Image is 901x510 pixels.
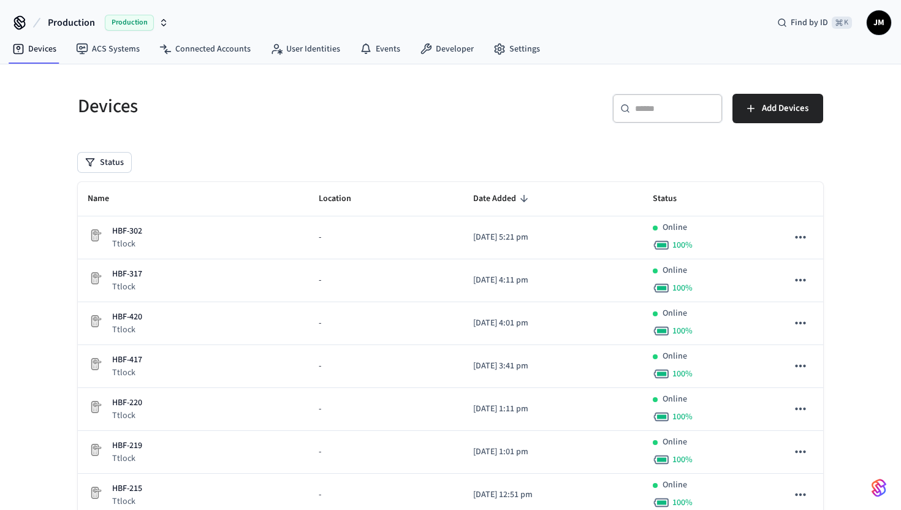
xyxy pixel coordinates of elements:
[112,268,142,281] p: HBF-317
[112,397,142,409] p: HBF-220
[473,317,633,330] p: [DATE] 4:01 pm
[112,281,142,293] p: Ttlock
[112,324,142,336] p: Ttlock
[2,38,66,60] a: Devices
[663,350,687,363] p: Online
[319,231,321,244] span: -
[112,354,142,367] p: HBF-417
[663,307,687,320] p: Online
[319,360,321,373] span: -
[663,393,687,406] p: Online
[88,189,125,208] span: Name
[868,12,890,34] span: JM
[653,189,693,208] span: Status
[762,101,808,116] span: Add Devices
[473,489,633,501] p: [DATE] 12:51 pm
[672,411,693,423] span: 100 %
[319,317,321,330] span: -
[150,38,260,60] a: Connected Accounts
[88,485,102,500] img: Placeholder Lock Image
[88,271,102,286] img: Placeholder Lock Image
[867,10,891,35] button: JM
[88,357,102,371] img: Placeholder Lock Image
[112,482,142,495] p: HBF-215
[473,360,633,373] p: [DATE] 3:41 pm
[791,17,828,29] span: Find by ID
[88,443,102,457] img: Placeholder Lock Image
[663,436,687,449] p: Online
[350,38,410,60] a: Events
[767,12,862,34] div: Find by ID⌘ K
[112,238,142,250] p: Ttlock
[112,311,142,324] p: HBF-420
[319,189,367,208] span: Location
[112,367,142,379] p: Ttlock
[410,38,484,60] a: Developer
[78,94,443,119] h5: Devices
[484,38,550,60] a: Settings
[672,497,693,509] span: 100 %
[66,38,150,60] a: ACS Systems
[319,446,321,459] span: -
[112,495,142,508] p: Ttlock
[672,282,693,294] span: 100 %
[672,454,693,466] span: 100 %
[473,403,633,416] p: [DATE] 1:11 pm
[663,264,687,277] p: Online
[260,38,350,60] a: User Identities
[319,489,321,501] span: -
[88,228,102,243] img: Placeholder Lock Image
[48,15,95,30] span: Production
[473,231,633,244] p: [DATE] 5:21 pm
[672,368,693,380] span: 100 %
[112,225,142,238] p: HBF-302
[112,409,142,422] p: Ttlock
[672,325,693,337] span: 100 %
[832,17,852,29] span: ⌘ K
[473,274,633,287] p: [DATE] 4:11 pm
[319,274,321,287] span: -
[732,94,823,123] button: Add Devices
[663,221,687,234] p: Online
[872,478,886,498] img: SeamLogoGradient.69752ec5.svg
[105,15,154,31] span: Production
[473,446,633,459] p: [DATE] 1:01 pm
[88,400,102,414] img: Placeholder Lock Image
[112,452,142,465] p: Ttlock
[78,153,131,172] button: Status
[663,479,687,492] p: Online
[672,239,693,251] span: 100 %
[473,189,532,208] span: Date Added
[88,314,102,329] img: Placeholder Lock Image
[319,403,321,416] span: -
[112,440,142,452] p: HBF-219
